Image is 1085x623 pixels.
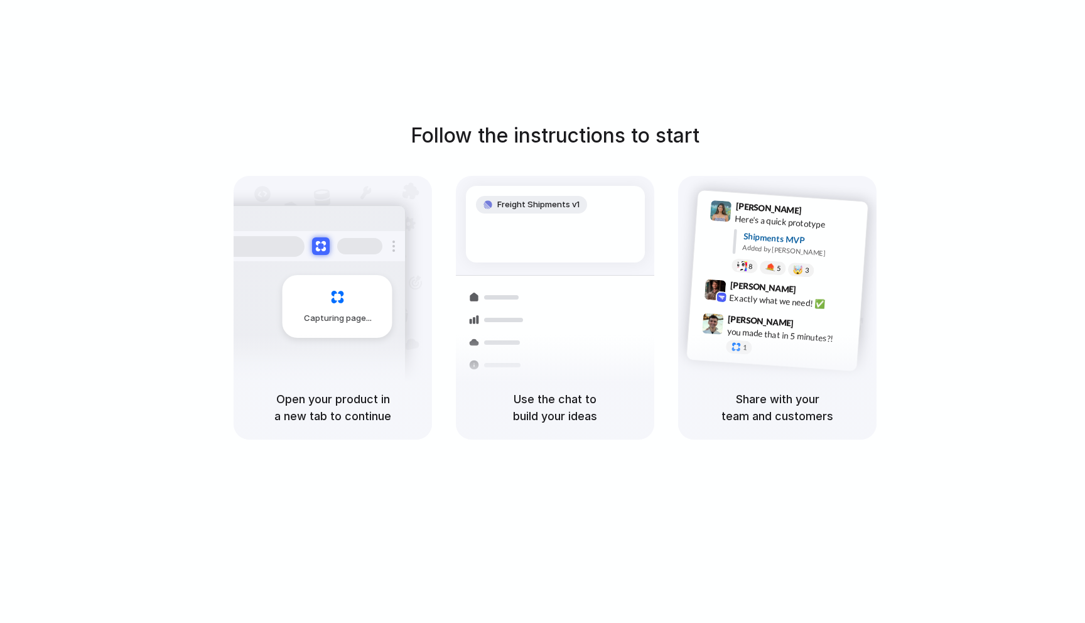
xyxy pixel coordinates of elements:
div: Here's a quick prototype [735,212,860,234]
span: 5 [777,265,781,272]
div: Added by [PERSON_NAME] [742,242,858,261]
span: [PERSON_NAME] [728,312,794,330]
span: 9:47 AM [797,318,823,333]
span: 9:42 AM [800,284,826,300]
span: [PERSON_NAME] [730,278,796,296]
div: you made that in 5 minutes?! [726,325,852,347]
h5: Use the chat to build your ideas [471,391,639,425]
h5: Open your product in a new tab to continue [249,391,417,425]
div: Exactly what we need! ✅ [729,291,855,313]
span: Freight Shipments v1 [497,198,580,211]
span: Capturing page [304,312,374,325]
span: 1 [743,344,747,351]
div: 🤯 [793,266,804,275]
span: 9:41 AM [806,205,831,220]
span: [PERSON_NAME] [735,199,802,217]
h5: Share with your team and customers [693,391,861,425]
h1: Follow the instructions to start [411,121,699,151]
span: 8 [748,263,753,270]
div: Shipments MVP [743,230,859,251]
span: 3 [805,267,809,274]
